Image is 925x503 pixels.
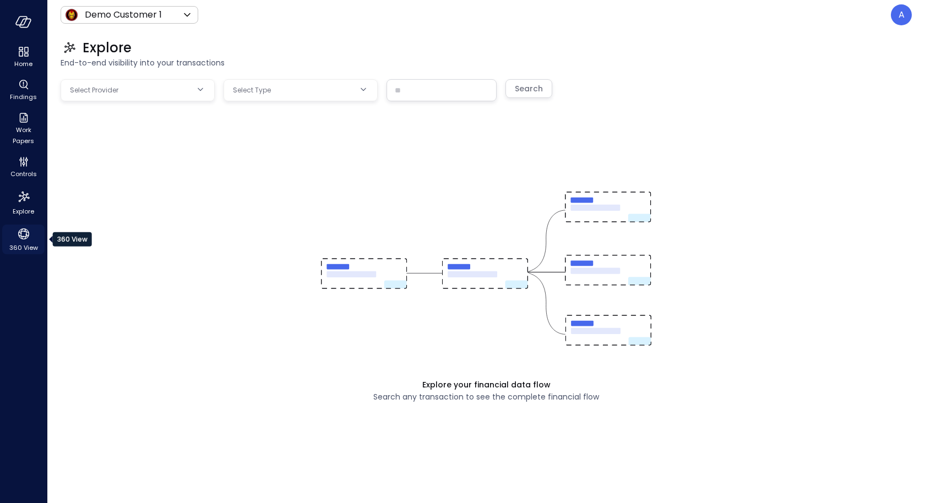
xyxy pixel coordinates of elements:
[53,232,92,247] div: 360 View
[891,4,912,25] div: Assaf
[70,85,118,96] span: Select Provider
[10,168,37,179] span: Controls
[83,39,132,57] span: Explore
[10,91,37,102] span: Findings
[65,8,78,21] img: Icon
[14,58,32,69] span: Home
[61,57,912,69] span: End-to-end visibility into your transactions
[422,379,551,391] span: Explore your financial data flow
[7,124,40,146] span: Work Papers
[85,8,162,21] p: Demo Customer 1
[233,85,271,96] span: Select Type
[2,187,45,218] div: Explore
[2,110,45,147] div: Work Papers
[2,225,45,254] div: 360 View
[9,242,38,253] span: 360 View
[13,206,34,217] span: Explore
[373,391,599,403] span: Search any transaction to see the complete financial flow
[2,154,45,181] div: Controls
[2,77,45,103] div: Findings
[2,44,45,70] div: Home
[899,8,905,21] p: A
